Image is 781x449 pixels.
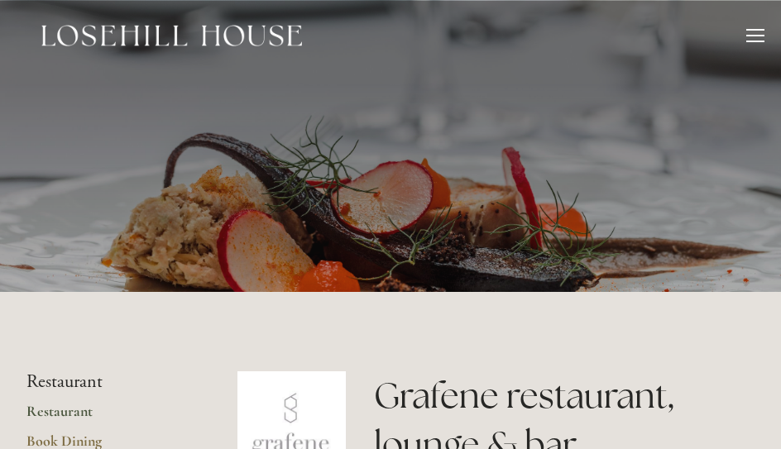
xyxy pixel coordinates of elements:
[41,25,302,46] img: Losehill House
[26,371,184,393] li: Restaurant
[26,402,184,432] a: Restaurant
